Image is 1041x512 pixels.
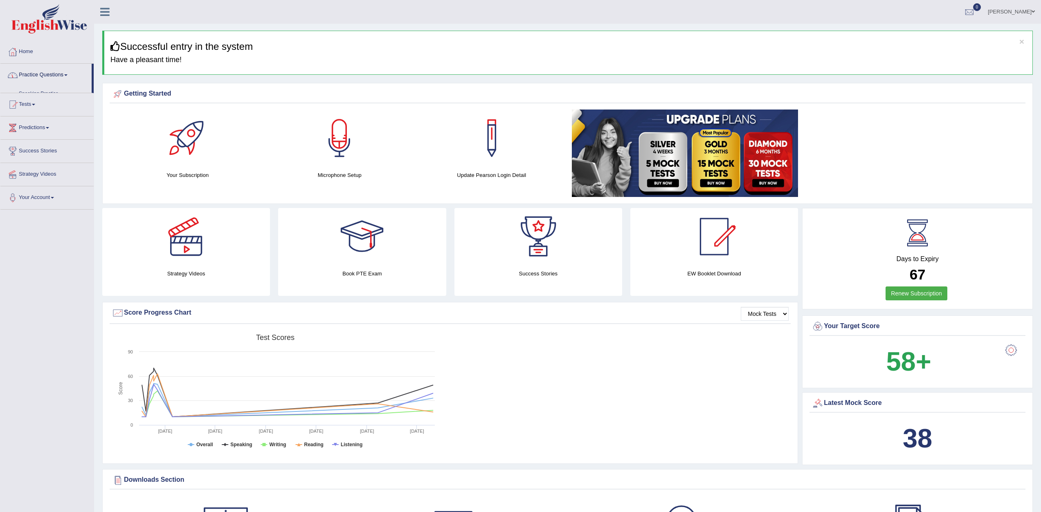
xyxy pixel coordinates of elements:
[812,255,1023,263] h4: Days to Expiry
[309,429,324,434] tspan: [DATE]
[116,171,260,179] h4: Your Subscription
[112,474,1023,486] div: Downloads Section
[0,140,94,160] a: Success Stories
[304,442,324,447] tspan: Reading
[812,397,1023,409] div: Latest Mock Score
[259,429,273,434] tspan: [DATE]
[110,56,1026,64] h4: Have a pleasant time!
[360,429,374,434] tspan: [DATE]
[118,382,124,395] tspan: Score
[630,269,798,278] h4: EW Booklet Download
[886,347,931,376] b: 58+
[256,333,295,342] tspan: Test scores
[903,423,932,453] b: 38
[112,88,1023,100] div: Getting Started
[130,423,133,427] text: 0
[0,186,94,207] a: Your Account
[158,429,172,434] tspan: [DATE]
[110,41,1026,52] h3: Successful entry in the system
[0,93,94,114] a: Tests
[128,374,133,379] text: 60
[15,87,92,101] a: Speaking Practice
[196,442,213,447] tspan: Overall
[420,171,564,179] h4: Update Pearson Login Detail
[0,40,94,61] a: Home
[269,442,286,447] tspan: Writing
[102,269,270,278] h4: Strategy Videos
[812,320,1023,333] div: Your Target Score
[973,3,981,11] span: 0
[208,429,223,434] tspan: [DATE]
[112,307,789,319] div: Score Progress Chart
[572,110,798,197] img: small5.jpg
[910,266,926,282] b: 67
[0,116,94,137] a: Predictions
[128,349,133,354] text: 90
[454,269,622,278] h4: Success Stories
[0,163,94,183] a: Strategy Videos
[410,429,424,434] tspan: [DATE]
[128,398,133,403] text: 30
[1019,37,1024,46] button: ×
[278,269,446,278] h4: Book PTE Exam
[230,442,252,447] tspan: Speaking
[268,171,412,179] h4: Microphone Setup
[0,64,92,84] a: Practice Questions
[341,442,362,447] tspan: Listening
[886,286,947,300] a: Renew Subscription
